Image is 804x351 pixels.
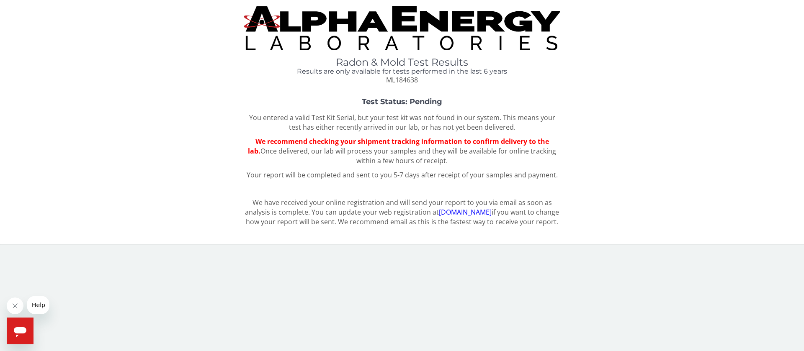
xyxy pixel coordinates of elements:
[7,318,33,344] iframe: Button to launch messaging window
[244,198,560,227] p: We have received your online registration and will send your report to you via email as soon as a...
[244,6,560,50] img: TightCrop.jpg
[27,296,49,314] iframe: Message from company
[244,68,560,75] h4: Results are only available for tests performed in the last 6 years
[386,75,418,85] span: ML184638
[7,297,23,314] iframe: Close message
[244,57,560,68] h1: Radon & Mold Test Results
[244,137,560,166] p: Once delivered, our lab will process your samples and they will be available for online tracking ...
[362,97,442,106] strong: Test Status: Pending
[248,137,549,156] span: We recommend checking your shipment tracking information to confirm delivery to the lab.
[244,170,560,180] p: Your report will be completed and sent to you 5-7 days after receipt of your samples and payment.
[244,113,560,132] p: You entered a valid Test Kit Serial, but your test kit was not found in our system. This means yo...
[439,208,492,217] a: [DOMAIN_NAME]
